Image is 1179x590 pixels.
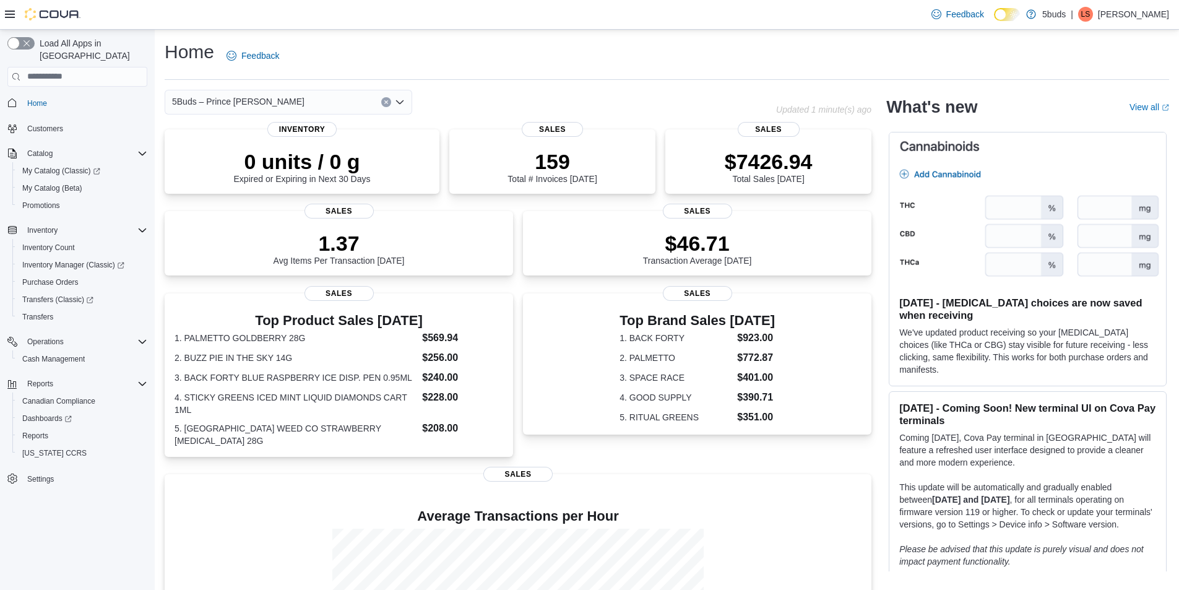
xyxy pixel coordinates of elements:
a: Customers [22,121,68,136]
a: Transfers [17,310,58,324]
dd: $569.94 [422,331,503,345]
span: Transfers (Classic) [17,292,147,307]
a: Settings [22,472,59,487]
button: Purchase Orders [12,274,152,291]
a: View allExternal link [1129,102,1169,112]
div: Avg Items Per Transaction [DATE] [274,231,405,266]
span: Feedback [241,50,279,62]
a: Dashboards [12,410,152,427]
button: Open list of options [395,97,405,107]
button: Transfers [12,308,152,326]
dt: 2. BUZZ PIE IN THE SKY 14G [175,352,417,364]
span: Promotions [17,198,147,213]
button: Reports [2,375,152,393]
dd: $208.00 [422,421,503,436]
span: Sales [483,467,553,482]
dt: 3. SPACE RACE [620,371,732,384]
button: Clear input [381,97,391,107]
span: Customers [22,121,147,136]
dt: 2. PALMETTO [620,352,732,364]
a: Transfers (Classic) [12,291,152,308]
span: Inventory Count [17,240,147,255]
dt: 5. RITUAL GREENS [620,411,732,423]
span: Home [22,95,147,111]
dd: $923.00 [737,331,775,345]
span: My Catalog (Classic) [17,163,147,178]
span: Inventory Count [22,243,75,253]
a: Cash Management [17,352,90,367]
a: Feedback [926,2,989,27]
span: Transfers (Classic) [22,295,93,305]
h3: [DATE] - [MEDICAL_DATA] choices are now saved when receiving [899,297,1156,321]
p: 1.37 [274,231,405,256]
span: Operations [22,334,147,349]
span: Operations [27,337,64,347]
span: Transfers [17,310,147,324]
button: Operations [2,333,152,350]
button: Promotions [12,197,152,214]
a: My Catalog (Beta) [17,181,87,196]
a: Promotions [17,198,65,213]
a: Inventory Count [17,240,80,255]
h3: Top Brand Sales [DATE] [620,313,775,328]
span: Canadian Compliance [17,394,147,409]
span: My Catalog (Beta) [22,183,82,193]
dd: $401.00 [737,370,775,385]
h4: Average Transactions per Hour [175,509,862,524]
span: Cash Management [17,352,147,367]
span: Settings [27,474,54,484]
h3: Top Product Sales [DATE] [175,313,503,328]
a: My Catalog (Classic) [17,163,105,178]
button: Canadian Compliance [12,393,152,410]
span: Home [27,98,47,108]
span: Reports [17,428,147,443]
img: Cova [25,8,80,20]
span: Settings [22,471,147,486]
div: Total Sales [DATE] [725,149,813,184]
dd: $240.00 [422,370,503,385]
button: Home [2,94,152,112]
div: Lorelei Starblanket [1078,7,1093,22]
input: Dark Mode [994,8,1020,21]
a: Feedback [222,43,284,68]
button: Customers [2,119,152,137]
p: 159 [507,149,597,174]
span: Transfers [22,312,53,322]
p: $46.71 [643,231,752,256]
dt: 5. [GEOGRAPHIC_DATA] WEED CO STRAWBERRY [MEDICAL_DATA] 28G [175,422,417,447]
span: Canadian Compliance [22,396,95,406]
span: Dashboards [22,414,72,423]
span: Catalog [27,149,53,158]
button: [US_STATE] CCRS [12,445,152,462]
button: Inventory Count [12,239,152,256]
button: Inventory [22,223,63,238]
svg: External link [1162,104,1169,111]
dd: $228.00 [422,390,503,405]
span: Dashboards [17,411,147,426]
p: We've updated product receiving so your [MEDICAL_DATA] choices (like THCa or CBG) stay visible fo... [899,326,1156,376]
span: Purchase Orders [17,275,147,290]
span: Load All Apps in [GEOGRAPHIC_DATA] [35,37,147,62]
button: Settings [2,469,152,487]
a: Inventory Manager (Classic) [17,258,129,272]
button: Reports [12,427,152,445]
span: Promotions [22,201,60,210]
h1: Home [165,40,214,64]
p: 5buds [1042,7,1066,22]
dd: $772.87 [737,350,775,365]
button: Operations [22,334,69,349]
p: $7426.94 [725,149,813,174]
a: Inventory Manager (Classic) [12,256,152,274]
button: My Catalog (Beta) [12,180,152,197]
span: LS [1081,7,1090,22]
span: Cash Management [22,354,85,364]
p: | [1071,7,1073,22]
p: This update will be automatically and gradually enabled between , for all terminals operating on ... [899,481,1156,531]
button: Catalog [2,145,152,162]
span: Sales [738,122,800,137]
span: My Catalog (Beta) [17,181,147,196]
dt: 1. PALMETTO GOLDBERRY 28G [175,332,417,344]
a: Dashboards [17,411,77,426]
strong: [DATE] and [DATE] [932,495,1009,505]
button: Catalog [22,146,58,161]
